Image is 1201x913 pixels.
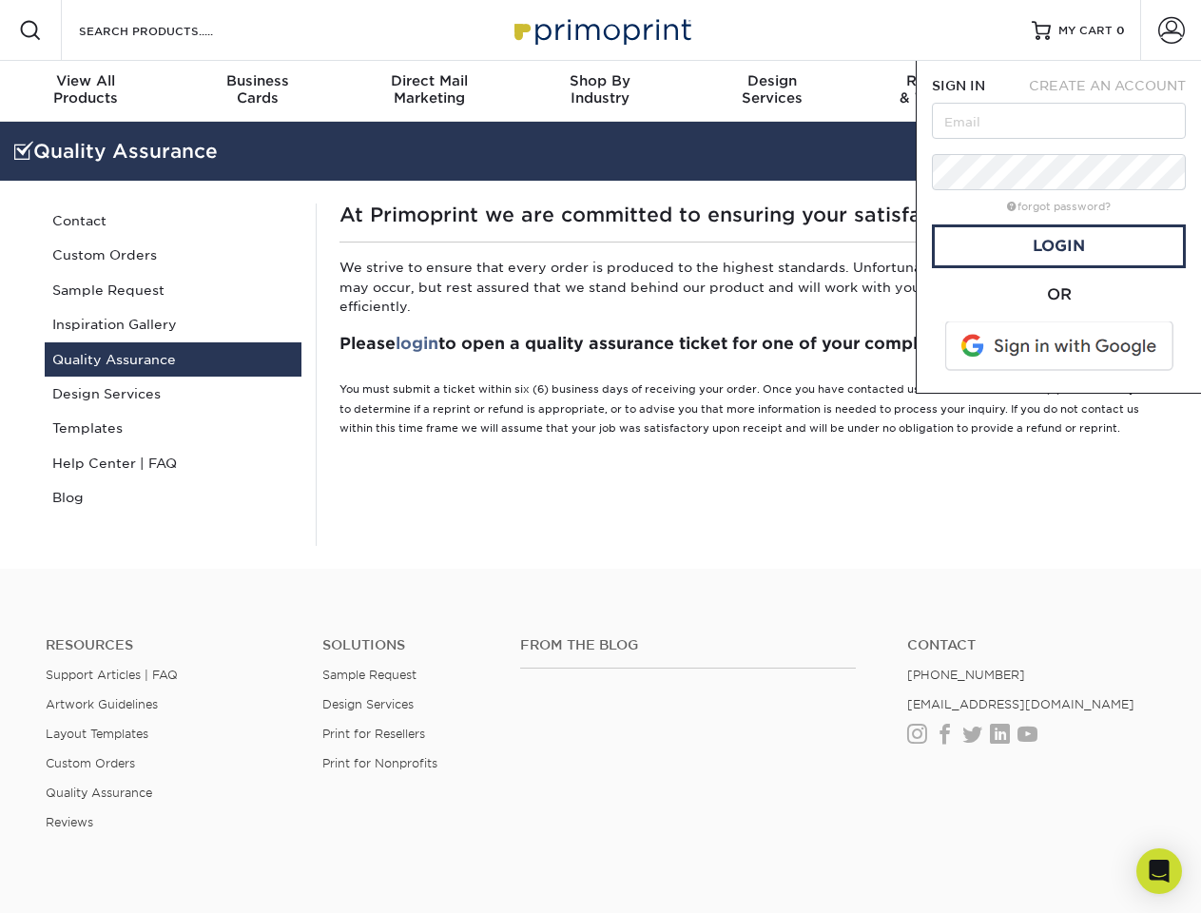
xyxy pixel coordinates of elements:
span: Business [171,72,342,89]
div: Services [687,72,858,107]
img: Primoprint [506,10,696,50]
a: DesignServices [687,61,858,122]
a: [EMAIL_ADDRESS][DOMAIN_NAME] [907,697,1134,711]
a: Design Services [45,377,301,411]
small: You must submit a ticket within six (6) business days of receiving your order. Once you have cont... [339,383,1141,435]
a: Sample Request [322,668,416,682]
a: Contact [907,637,1155,653]
div: Cards [171,72,342,107]
a: Resources& Templates [858,61,1029,122]
a: Templates [45,411,301,445]
a: Custom Orders [46,756,135,770]
div: Industry [514,72,686,107]
h1: At Primoprint we are committed to ensuring your satisfaction. [339,204,1149,226]
a: Inspiration Gallery [45,307,301,341]
div: Marketing [343,72,514,107]
span: Design [687,72,858,89]
a: Direct MailMarketing [343,61,514,122]
a: Custom Orders [45,238,301,272]
h4: From the Blog [520,637,856,653]
a: Quality Assurance [46,786,152,800]
div: OR [932,283,1186,306]
strong: Please to open a quality assurance ticket for one of your completed orders. [339,334,1021,353]
a: Print for Resellers [322,727,425,741]
a: Design Services [322,697,414,711]
input: Email [932,103,1186,139]
a: Quality Assurance [45,342,301,377]
span: MY CART [1058,23,1113,39]
a: login [396,334,438,353]
span: SIGN IN [932,78,985,93]
a: Print for Nonprofits [322,756,437,770]
a: Support Articles | FAQ [46,668,178,682]
span: CREATE AN ACCOUNT [1029,78,1186,93]
a: [PHONE_NUMBER] [907,668,1025,682]
a: Reviews [46,815,93,829]
h4: Resources [46,637,294,653]
a: Help Center | FAQ [45,446,301,480]
a: Sample Request [45,273,301,307]
span: Shop By [514,72,686,89]
a: forgot password? [1007,201,1111,213]
input: SEARCH PRODUCTS..... [77,19,262,42]
span: Resources [858,72,1029,89]
a: Artwork Guidelines [46,697,158,711]
span: 0 [1116,24,1125,37]
div: & Templates [858,72,1029,107]
a: Shop ByIndustry [514,61,686,122]
a: Blog [45,480,301,515]
div: Open Intercom Messenger [1136,848,1182,894]
h4: Solutions [322,637,492,653]
a: Layout Templates [46,727,148,741]
span: Direct Mail [343,72,514,89]
a: Contact [45,204,301,238]
p: We strive to ensure that every order is produced to the highest standards. Unfortunately from tim... [339,258,1149,316]
a: Login [932,224,1186,268]
a: BusinessCards [171,61,342,122]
